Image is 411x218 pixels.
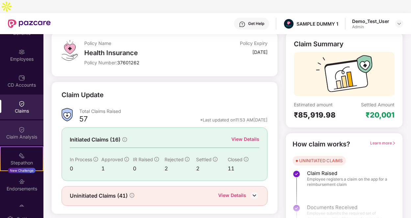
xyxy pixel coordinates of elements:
[196,157,212,162] span: Settled
[249,190,259,200] img: DownIcon
[18,100,25,107] img: svg+xml;base64,PHN2ZyBpZD0iQ2xhaW0iIHhtbG5zPSJodHRwOi8vd3d3LnczLm9yZy8yMDAwL3N2ZyIgd2lkdGg9IjIwIi...
[70,192,128,200] span: Uninitiated Claims (41)
[62,108,73,121] img: ClaimsSummaryIcon
[213,157,218,162] span: info-circle
[62,40,78,61] img: svg+xml;base64,PHN2ZyB4bWxucz0iaHR0cDovL3d3dy53My5vcmcvMjAwMC9zdmciIHdpZHRoPSI0OS4zMiIgaGVpZ2h0PS...
[366,110,395,120] div: ₹20,001
[352,18,389,24] div: Demo_Test_User
[240,40,268,46] div: Policy Expiry
[84,59,206,66] div: Policy Number:
[84,49,206,57] div: Health Insurance
[122,137,127,142] span: info-circle
[117,60,140,65] span: 37601262
[79,114,88,125] div: 57
[307,170,389,177] span: Claim Raised
[93,157,98,162] span: info-circle
[133,157,153,162] span: IR Raised
[200,117,268,123] div: *Last updated on 11:53 AM[DATE]
[361,101,395,108] div: Settled Amount
[165,157,184,162] span: Rejected
[307,177,389,187] span: Employee registers a claim on the app for a reimbursement claim
[284,19,294,29] img: Pazcare_Alternative_logo-01-01.png
[392,141,396,145] span: right
[218,192,246,200] div: View Details
[239,21,245,28] img: svg+xml;base64,PHN2ZyBpZD0iSGVscC0zMngzMiIgeG1sbnM9Imh0dHA6Ly93d3cudzMub3JnLzIwMDAvc3ZnIiB3aWR0aD...
[101,157,123,162] span: Approved
[18,49,25,55] img: svg+xml;base64,PHN2ZyBpZD0iRW1wbG95ZWVzIiB4bWxucz0iaHR0cDovL3d3dy53My5vcmcvMjAwMC9zdmciIHdpZHRoPS...
[248,21,264,26] div: Get Help
[79,108,268,114] div: Total Claims Raised
[1,160,43,166] div: Stepathon
[252,49,268,55] div: [DATE]
[352,24,389,30] div: Admin
[70,157,92,162] span: In Process
[18,204,25,211] img: svg+xml;base64,PHN2ZyBpZD0iTXlfT3JkZXJzIiBkYXRhLW5hbWU9Ik15IE9yZGVycyIgeG1sbnM9Imh0dHA6Ly93d3cudz...
[228,157,243,162] span: Closed
[370,141,396,145] span: Learn more
[228,164,259,173] div: 11
[231,136,259,143] div: View Details
[165,164,196,173] div: 2
[84,40,206,46] div: Policy Name
[294,110,344,120] div: ₹85,919.98
[130,193,134,198] span: info-circle
[18,75,25,81] img: svg+xml;base64,PHN2ZyBpZD0iQ0RfQWNjb3VudHMiIGRhdGEtbmFtZT0iQ0QgQWNjb3VudHMiIHhtbG5zPSJodHRwOi8vd3...
[154,157,159,162] span: info-circle
[70,164,101,173] div: 0
[294,40,344,48] div: Claim Summary
[133,164,165,173] div: 0
[62,90,104,100] div: Claim Update
[296,21,338,27] div: SAMPLE DUMMY 1
[185,157,190,162] span: info-circle
[299,157,343,164] div: UNINITIATED CLAIMS
[18,152,25,159] img: svg+xml;base64,PHN2ZyB4bWxucz0iaHR0cDovL3d3dy53My5vcmcvMjAwMC9zdmciIHdpZHRoPSIyMSIgaGVpZ2h0PSIyMC...
[8,19,51,28] img: New Pazcare Logo
[18,178,25,185] img: svg+xml;base64,PHN2ZyBpZD0iRW5kb3JzZW1lbnRzIiB4bWxucz0iaHR0cDovL3d3dy53My5vcmcvMjAwMC9zdmciIHdpZH...
[196,164,228,173] div: 2
[244,157,248,162] span: info-circle
[8,168,36,173] div: New Challenge
[397,21,402,26] img: svg+xml;base64,PHN2ZyBpZD0iRHJvcGRvd24tMzJ4MzIiIHhtbG5zPSJodHRwOi8vd3d3LnczLm9yZy8yMDAwL3N2ZyIgd2...
[293,139,350,149] div: How claim works?
[124,157,129,162] span: info-circle
[101,164,133,173] div: 1
[294,101,344,108] div: Estimated amount
[293,170,300,178] img: svg+xml;base64,PHN2ZyBpZD0iU3RlcC1Eb25lLTMyeDMyIiB4bWxucz0iaHR0cDovL3d3dy53My5vcmcvMjAwMC9zdmciIH...
[70,136,120,144] span: Initiated Claims (16)
[18,126,25,133] img: svg+xml;base64,PHN2ZyBpZD0iQ2xhaW0iIHhtbG5zPSJodHRwOi8vd3d3LnczLm9yZy8yMDAwL3N2ZyIgd2lkdGg9IjIwIi...
[316,55,372,96] img: svg+xml;base64,PHN2ZyB3aWR0aD0iMTcyIiBoZWlnaHQ9IjExMyIgdmlld0JveD0iMCAwIDE3MiAxMTMiIGZpbGw9Im5vbm...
